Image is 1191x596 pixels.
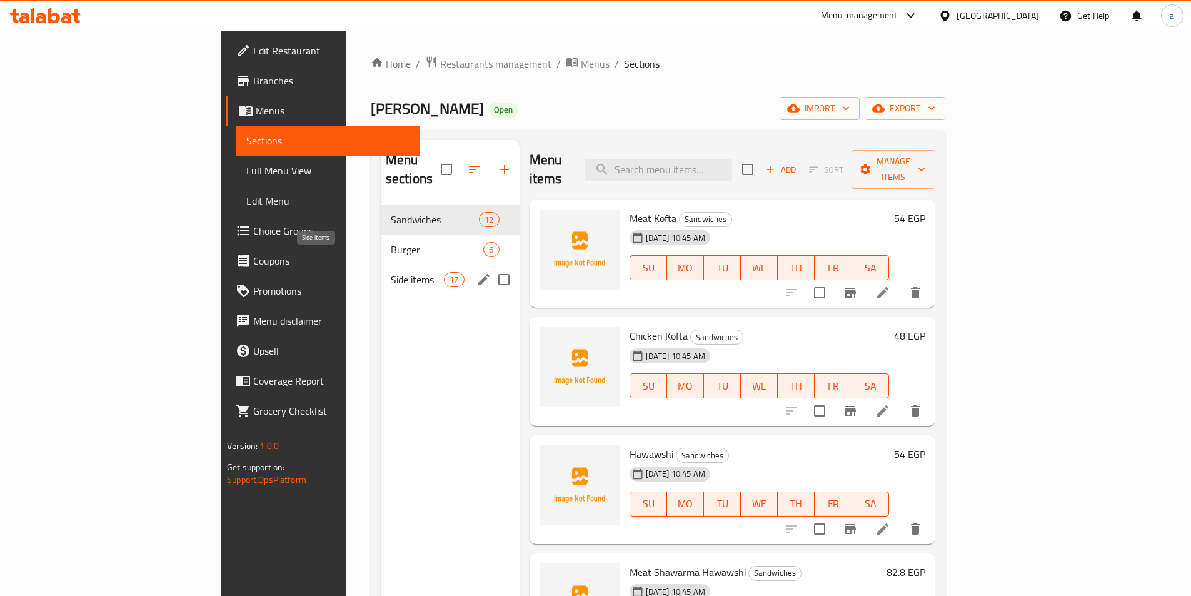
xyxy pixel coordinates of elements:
[246,193,410,208] span: Edit Menu
[835,396,865,426] button: Branch-specific-item
[253,373,410,388] span: Coverage Report
[821,8,898,23] div: Menu-management
[489,103,518,118] div: Open
[748,566,802,581] div: Sandwiches
[484,244,498,256] span: 6
[433,156,460,183] span: Select all sections
[807,280,833,306] span: Select to update
[764,163,798,177] span: Add
[741,255,778,280] button: WE
[556,56,561,71] li: /
[226,246,420,276] a: Coupons
[780,97,860,120] button: import
[391,212,479,227] span: Sandwiches
[444,272,464,287] div: items
[815,255,852,280] button: FR
[391,272,444,287] span: Side items
[581,56,610,71] span: Menus
[704,255,741,280] button: TU
[226,276,420,306] a: Promotions
[690,330,743,345] div: Sandwiches
[778,492,815,517] button: TH
[783,259,810,277] span: TH
[862,154,925,185] span: Manage items
[585,159,732,181] input: search
[741,492,778,517] button: WE
[749,566,801,580] span: Sandwiches
[425,56,551,72] a: Restaurants management
[480,214,498,226] span: 12
[246,133,410,148] span: Sections
[672,495,699,513] span: MO
[680,212,731,226] span: Sandwiches
[381,200,520,300] nav: Menu sections
[691,330,743,345] span: Sandwiches
[226,36,420,66] a: Edit Restaurant
[540,210,620,290] img: Meat Kofta
[820,495,847,513] span: FR
[676,448,729,463] div: Sandwiches
[887,563,925,581] h6: 82.8 EGP
[835,514,865,544] button: Branch-specific-item
[900,396,930,426] button: delete
[641,350,710,362] span: [DATE] 10:45 AM
[857,259,884,277] span: SA
[253,73,410,88] span: Branches
[226,66,420,96] a: Branches
[226,306,420,336] a: Menu disclaimer
[1170,9,1174,23] span: a
[835,278,865,308] button: Branch-specific-item
[253,283,410,298] span: Promotions
[226,366,420,396] a: Coverage Report
[820,259,847,277] span: FR
[615,56,619,71] li: /
[894,445,925,463] h6: 54 EGP
[253,343,410,358] span: Upsell
[483,242,499,257] div: items
[820,377,847,395] span: FR
[667,373,704,398] button: MO
[440,56,551,71] span: Restaurants management
[236,156,420,186] a: Full Menu View
[667,255,704,280] button: MO
[852,150,935,189] button: Manage items
[783,495,810,513] span: TH
[746,259,773,277] span: WE
[900,514,930,544] button: delete
[900,278,930,308] button: delete
[381,265,520,295] div: Side items17edit
[875,403,890,418] a: Edit menu item
[815,492,852,517] button: FR
[635,495,662,513] span: SU
[226,336,420,366] a: Upsell
[709,259,736,277] span: TU
[371,56,945,72] nav: breadcrumb
[894,210,925,227] h6: 54 EGP
[226,216,420,246] a: Choice Groups
[226,96,420,126] a: Menus
[253,223,410,238] span: Choice Groups
[540,445,620,525] img: Hawawshi
[709,377,736,395] span: TU
[371,94,484,123] span: [PERSON_NAME]
[566,56,610,72] a: Menus
[630,209,676,228] span: Meat Kofta
[783,377,810,395] span: TH
[460,154,490,184] span: Sort sections
[857,495,884,513] span: SA
[624,56,660,71] span: Sections
[875,101,935,116] span: export
[807,516,833,542] span: Select to update
[391,242,484,257] div: Burger
[635,259,662,277] span: SU
[778,255,815,280] button: TH
[761,160,801,179] button: Add
[381,205,520,235] div: Sandwiches12
[530,151,570,188] h2: Menu items
[227,438,258,454] span: Version:
[253,313,410,328] span: Menu disclaimer
[635,377,662,395] span: SU
[475,270,493,289] button: edit
[445,274,463,286] span: 17
[667,492,704,517] button: MO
